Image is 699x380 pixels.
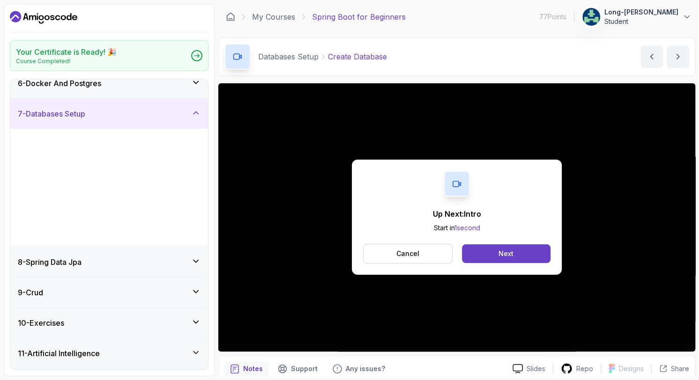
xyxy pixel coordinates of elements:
p: Start in [433,223,481,233]
button: previous content [640,45,663,68]
button: 7-Databases Setup [10,99,208,129]
p: Support [291,364,318,373]
p: Share [671,364,689,373]
button: Cancel [363,244,453,263]
img: user profile image [582,8,600,26]
button: Next [462,244,550,263]
p: Long-[PERSON_NAME] [604,7,678,17]
p: Designs [619,364,644,373]
h3: 7 - Databases Setup [18,108,85,119]
button: Feedback button [327,361,391,376]
button: 9-Crud [10,278,208,307]
button: Support button [272,361,323,376]
p: Spring Boot for Beginners [312,11,406,22]
p: Any issues? [346,364,385,373]
h3: 11 - Artificial Intelligence [18,348,100,359]
p: Create Database [328,51,387,62]
p: Cancel [396,249,419,258]
a: Dashboard [10,10,77,25]
button: user profile imageLong-[PERSON_NAME]Student [582,7,692,26]
a: Slides [505,364,553,373]
p: Student [604,17,678,26]
iframe: 3 - Create Database [218,83,695,351]
h3: 8 - Spring Data Jpa [18,256,82,268]
button: 10-Exercises [10,308,208,338]
a: Your Certificate is Ready! 🎉Course Completed! [10,40,208,71]
button: notes button [224,361,268,376]
span: 1 second [454,224,480,232]
button: next content [667,45,689,68]
p: Databases Setup [258,51,319,62]
p: Course Completed! [16,58,117,65]
h2: Your Certificate is Ready! 🎉 [16,46,117,58]
button: 11-Artificial Intelligence [10,338,208,368]
button: 8-Spring Data Jpa [10,247,208,277]
h3: 6 - Docker And Postgres [18,78,101,89]
h3: 10 - Exercises [18,317,64,329]
p: Repo [576,364,593,373]
a: Dashboard [226,12,235,22]
h3: 9 - Crud [18,287,43,298]
p: Notes [243,364,263,373]
button: 6-Docker And Postgres [10,68,208,98]
p: Up Next: Intro [433,208,481,219]
a: Repo [553,363,601,374]
div: Next [498,249,513,258]
p: Slides [527,364,545,373]
button: Share [651,364,689,373]
a: My Courses [252,11,295,22]
p: 77 Points [539,12,566,22]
